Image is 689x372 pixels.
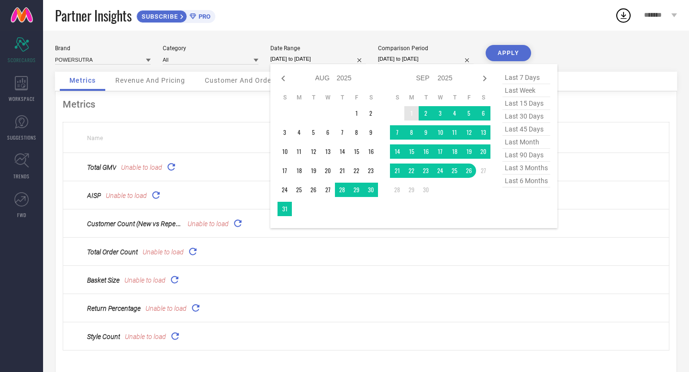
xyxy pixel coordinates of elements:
span: SUGGESTIONS [7,134,36,141]
td: Sun Aug 10 2025 [278,144,292,159]
a: SUBSCRIBEPRO [136,8,215,23]
span: Unable to load [145,305,187,312]
div: Metrics [63,98,669,110]
td: Wed Aug 20 2025 [321,164,335,178]
td: Tue Aug 12 2025 [306,144,321,159]
td: Sat Aug 16 2025 [364,144,378,159]
td: Wed Aug 06 2025 [321,125,335,140]
td: Tue Sep 02 2025 [419,106,433,120]
span: Unable to load [121,164,162,171]
td: Sat Aug 30 2025 [364,183,378,197]
div: Reload "AISP" [149,188,163,202]
span: last 6 months [502,175,550,187]
th: Tuesday [419,94,433,101]
td: Wed Sep 24 2025 [433,164,447,178]
span: Total GMV [87,164,116,171]
td: Sun Aug 24 2025 [278,183,292,197]
td: Sat Aug 23 2025 [364,164,378,178]
td: Thu Sep 25 2025 [447,164,462,178]
td: Sat Sep 27 2025 [476,164,490,178]
span: Return Percentage [87,305,141,312]
td: Tue Aug 05 2025 [306,125,321,140]
td: Sun Sep 21 2025 [390,164,404,178]
td: Wed Sep 10 2025 [433,125,447,140]
td: Wed Aug 13 2025 [321,144,335,159]
div: Reload "Customer Count (New vs Repeat) " [231,217,244,230]
span: Unable to load [143,248,184,256]
th: Saturday [364,94,378,101]
span: Partner Insights [55,6,132,25]
div: Reload "Total Order Count " [186,245,200,258]
div: Comparison Period [378,45,474,52]
td: Wed Sep 17 2025 [433,144,447,159]
td: Sat Sep 20 2025 [476,144,490,159]
input: Select comparison period [378,54,474,64]
td: Sat Sep 13 2025 [476,125,490,140]
td: Tue Sep 23 2025 [419,164,433,178]
td: Fri Aug 08 2025 [349,125,364,140]
span: Unable to load [188,220,229,228]
td: Fri Aug 15 2025 [349,144,364,159]
span: Unable to load [106,192,147,199]
span: SUBSCRIBE [137,13,180,20]
td: Fri Aug 01 2025 [349,106,364,120]
th: Friday [349,94,364,101]
span: Customer And Orders [205,77,278,84]
th: Tuesday [306,94,321,101]
td: Wed Sep 03 2025 [433,106,447,120]
td: Sat Sep 06 2025 [476,106,490,120]
td: Fri Sep 05 2025 [462,106,476,120]
span: last 45 days [502,123,550,136]
td: Thu Aug 14 2025 [335,144,349,159]
td: Sat Aug 09 2025 [364,125,378,140]
div: Category [163,45,258,52]
span: last 15 days [502,97,550,110]
span: Total Order Count [87,248,138,256]
td: Mon Aug 11 2025 [292,144,306,159]
td: Fri Sep 12 2025 [462,125,476,140]
span: Unable to load [125,333,166,340]
td: Sun Aug 31 2025 [278,202,292,216]
td: Sun Sep 07 2025 [390,125,404,140]
td: Fri Sep 26 2025 [462,164,476,178]
span: FWD [17,211,26,219]
th: Monday [292,94,306,101]
span: Basket Size [87,276,120,284]
th: Wednesday [321,94,335,101]
div: Reload "Total GMV" [165,160,178,174]
td: Mon Aug 04 2025 [292,125,306,140]
td: Mon Sep 29 2025 [404,183,419,197]
div: Open download list [615,7,632,24]
span: last week [502,84,550,97]
div: Next month [479,73,490,84]
div: Reload "Return Percentage " [189,301,202,315]
td: Thu Aug 21 2025 [335,164,349,178]
span: Style Count [87,333,120,340]
td: Thu Aug 28 2025 [335,183,349,197]
td: Tue Sep 30 2025 [419,183,433,197]
td: Wed Aug 27 2025 [321,183,335,197]
td: Tue Sep 16 2025 [419,144,433,159]
th: Thursday [335,94,349,101]
span: SCORECARDS [8,56,36,64]
div: Brand [55,45,151,52]
td: Mon Aug 18 2025 [292,164,306,178]
span: last month [502,136,550,149]
td: Fri Aug 29 2025 [349,183,364,197]
td: Thu Sep 18 2025 [447,144,462,159]
span: last 7 days [502,71,550,84]
span: Metrics [69,77,96,84]
span: PRO [196,13,211,20]
div: Date Range [270,45,366,52]
span: last 3 months [502,162,550,175]
td: Fri Aug 22 2025 [349,164,364,178]
td: Mon Aug 25 2025 [292,183,306,197]
td: Sun Sep 28 2025 [390,183,404,197]
input: Select date range [270,54,366,64]
td: Thu Aug 07 2025 [335,125,349,140]
div: Previous month [278,73,289,84]
td: Sun Aug 03 2025 [278,125,292,140]
span: Name [87,135,103,142]
div: Reload "Style Count " [168,329,182,343]
td: Tue Sep 09 2025 [419,125,433,140]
